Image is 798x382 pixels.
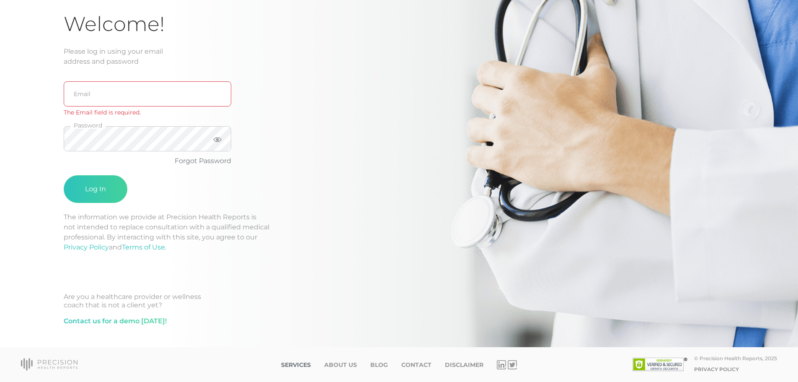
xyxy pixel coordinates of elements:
[324,361,357,369] a: About Us
[122,243,166,251] a: Terms of Use.
[175,157,231,165] a: Forgot Password
[633,358,687,371] img: SSL site seal - click to verify
[64,243,109,251] a: Privacy Policy
[64,316,167,326] a: Contact us for a demo [DATE]!
[64,81,231,107] input: Email
[64,47,734,67] div: Please log in using your email address and password
[694,366,739,372] a: Privacy Policy
[370,361,388,369] a: Blog
[64,175,127,203] button: Log In
[445,361,483,369] a: Disclaimer
[401,361,431,369] a: Contact
[281,361,311,369] a: Services
[64,12,734,36] h1: Welcome!
[64,293,734,309] div: Are you a healthcare provider or wellness coach that is not a client yet?
[694,355,777,361] div: © Precision Health Reports, 2025
[64,108,231,117] div: The Email field is required.
[64,212,734,252] p: The information we provide at Precision Health Reports is not intended to replace consultation wi...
